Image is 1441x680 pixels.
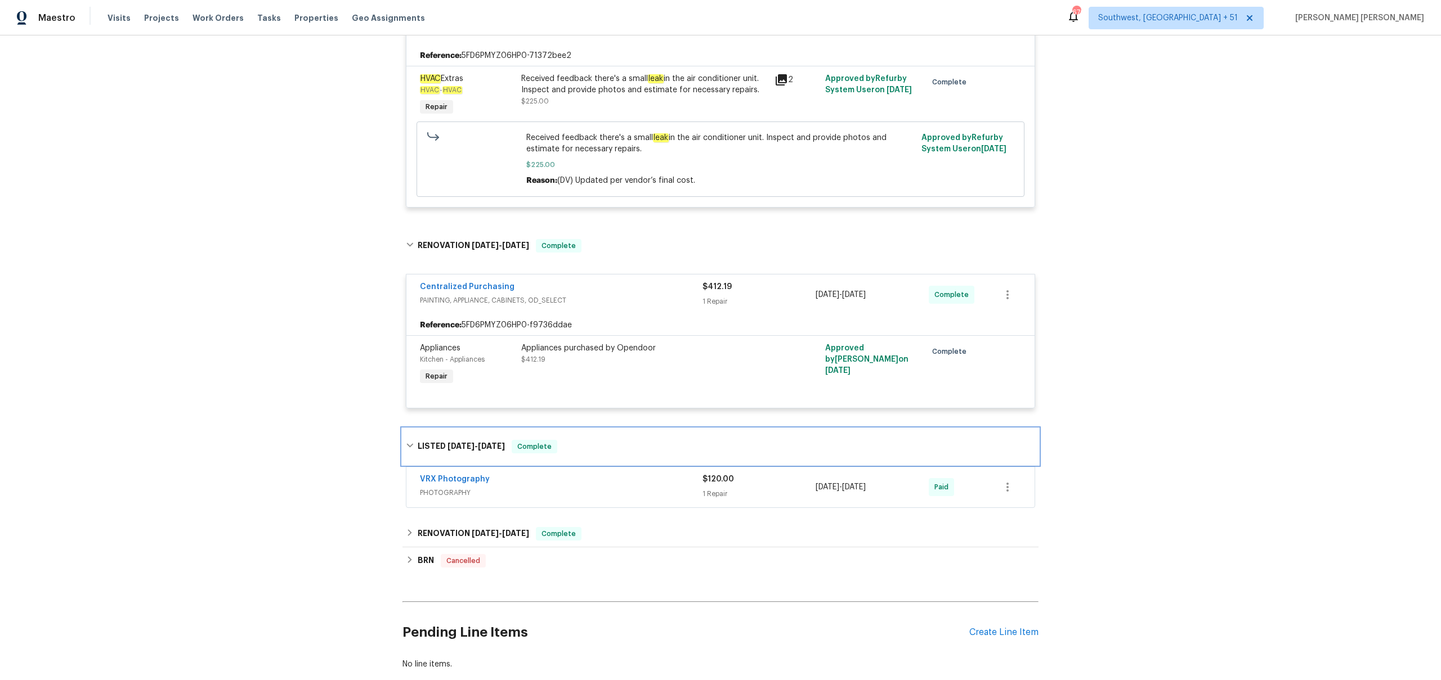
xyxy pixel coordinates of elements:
[478,442,505,450] span: [DATE]
[842,483,866,491] span: [DATE]
[934,289,973,300] span: Complete
[825,367,851,375] span: [DATE]
[472,241,499,249] span: [DATE]
[420,86,440,94] em: HVAC
[420,344,460,352] span: Appliances
[420,356,485,363] span: Kitchen - Appliances
[513,441,556,452] span: Complete
[108,12,131,24] span: Visits
[1098,12,1238,24] span: Southwest, [GEOGRAPHIC_DATA] + 51
[816,289,866,300] span: -
[648,74,664,83] em: leak
[537,240,580,251] span: Complete
[420,74,463,83] span: Extras
[934,481,953,493] span: Paid
[420,487,702,498] span: PHOTOGRAPHY
[969,627,1039,638] div: Create Line Item
[420,319,462,331] b: Reference:
[352,12,425,24] span: Geo Assignments
[420,295,702,306] span: PAINTING, APPLIANCE, CABINETS, OD_SELECT
[472,529,499,537] span: [DATE]
[842,291,866,299] span: [DATE]
[921,134,1006,153] span: Approved by Refurby System User on
[521,356,545,363] span: $412.19
[502,241,529,249] span: [DATE]
[38,12,75,24] span: Maestro
[144,12,179,24] span: Projects
[1291,12,1424,24] span: [PERSON_NAME] [PERSON_NAME]
[816,483,839,491] span: [DATE]
[402,606,969,659] h2: Pending Line Items
[502,529,529,537] span: [DATE]
[442,86,462,94] em: HVAC
[418,527,529,541] h6: RENOVATION
[442,555,485,566] span: Cancelled
[447,442,475,450] span: [DATE]
[702,475,734,483] span: $120.00
[418,440,505,453] h6: LISTED
[825,344,909,375] span: Approved by [PERSON_NAME] on
[402,547,1039,574] div: BRN Cancelled
[816,291,839,299] span: [DATE]
[294,12,338,24] span: Properties
[447,442,505,450] span: -
[526,159,915,170] span: $225.00
[257,14,281,22] span: Tasks
[775,73,818,87] div: 2
[981,145,1006,153] span: [DATE]
[402,520,1039,547] div: RENOVATION [DATE]-[DATE]Complete
[472,529,529,537] span: -
[521,73,768,96] div: Received feedback there's a small in the air conditioner unit. Inspect and provide photos and est...
[887,86,912,94] span: [DATE]
[402,228,1039,264] div: RENOVATION [DATE]-[DATE]Complete
[702,296,816,307] div: 1 Repair
[702,488,816,499] div: 1 Repair
[526,132,915,155] span: Received feedback there's a small in the air conditioner unit. Inspect and provide photos and est...
[537,528,580,539] span: Complete
[418,239,529,253] h6: RENOVATION
[406,46,1035,66] div: 5FD6PMYZ06HP0-71372bee2
[472,241,529,249] span: -
[702,283,732,291] span: $412.19
[521,98,549,105] span: $225.00
[421,371,452,382] span: Repair
[420,475,490,483] a: VRX Photography
[526,177,557,184] span: Reason:
[816,481,866,493] span: -
[420,74,441,83] em: HVAC
[932,346,971,357] span: Complete
[402,429,1039,465] div: LISTED [DATE]-[DATE]Complete
[932,76,971,88] span: Complete
[1072,7,1080,18] div: 676
[193,12,244,24] span: Work Orders
[406,315,1035,335] div: 5FD6PMYZ06HP0-f9736ddae
[418,554,434,568] h6: BRN
[421,101,452,112] span: Repair
[420,283,514,291] a: Centralized Purchasing
[557,177,695,184] span: (DV) Updated per vendor’s final cost.
[402,659,1039,670] div: No line items.
[521,343,768,354] div: Appliances purchased by Opendoor
[420,50,462,61] b: Reference:
[420,87,462,93] span: -
[825,75,912,94] span: Approved by Refurby System User on
[653,133,669,142] em: leak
